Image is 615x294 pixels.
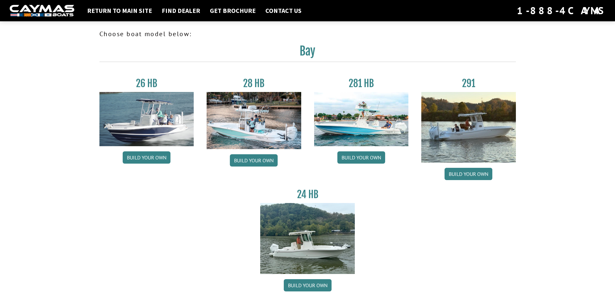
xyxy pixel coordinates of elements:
a: Build your own [337,151,385,164]
h2: Bay [99,44,516,62]
img: white-logo-c9c8dbefe5ff5ceceb0f0178aa75bf4bb51f6bca0971e226c86eb53dfe498488.png [10,5,74,17]
img: 24_HB_thumbnail.jpg [260,203,355,274]
h3: 281 HB [314,77,409,89]
a: Build your own [445,168,492,180]
a: Build your own [123,151,170,164]
a: Get Brochure [207,6,259,15]
a: Contact Us [262,6,305,15]
h3: 26 HB [99,77,194,89]
p: Choose boat model below: [99,29,516,39]
div: 1-888-4CAYMAS [517,4,605,18]
a: Return to main site [84,6,155,15]
a: Find Dealer [159,6,203,15]
h3: 28 HB [207,77,301,89]
img: 28-hb-twin.jpg [314,92,409,146]
a: Build your own [230,154,278,167]
img: 26_new_photo_resized.jpg [99,92,194,146]
h3: 291 [421,77,516,89]
img: 28_hb_thumbnail_for_caymas_connect.jpg [207,92,301,149]
a: Build your own [284,279,332,291]
h3: 24 HB [260,188,355,200]
img: 291_Thumbnail.jpg [421,92,516,163]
